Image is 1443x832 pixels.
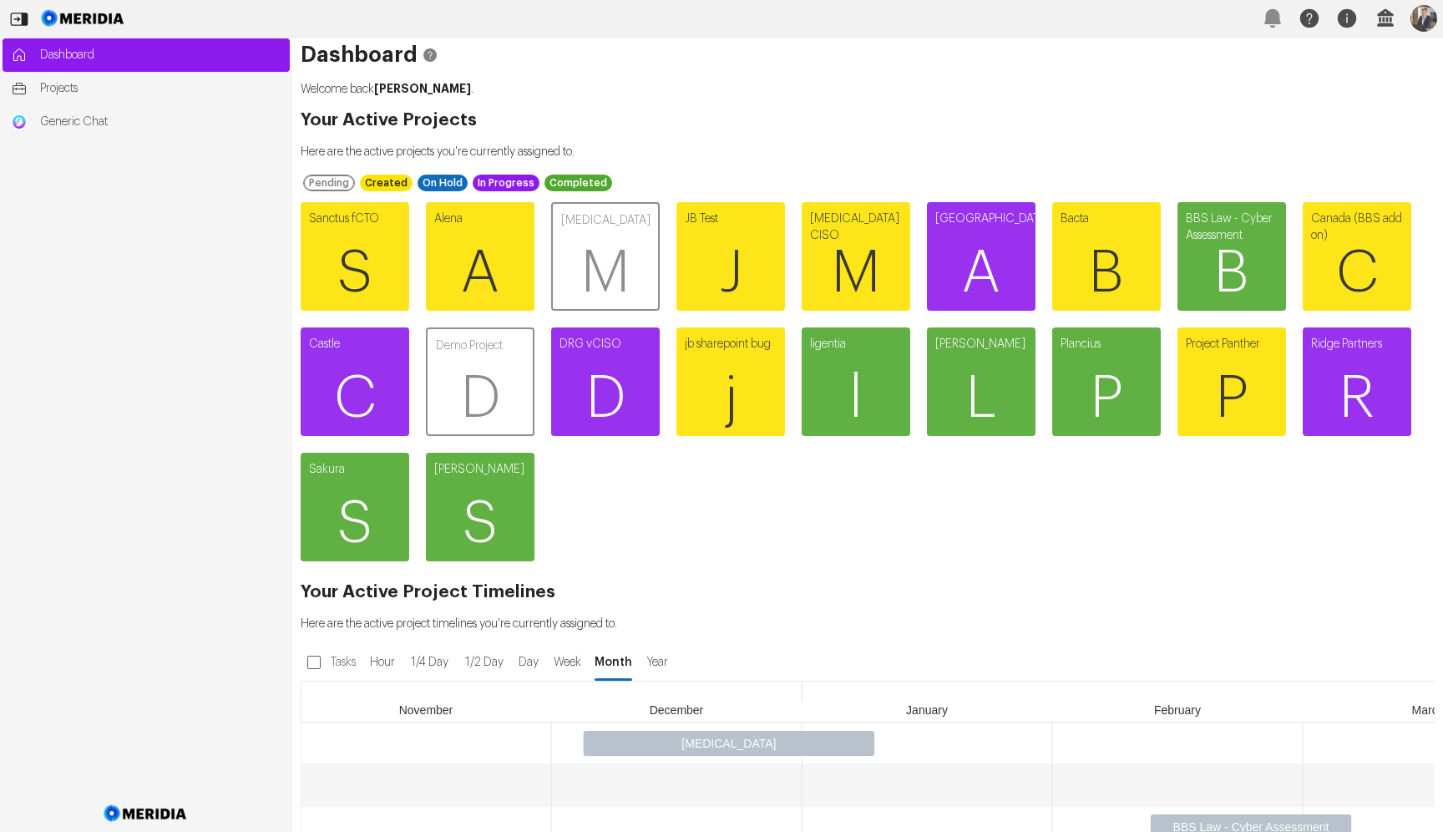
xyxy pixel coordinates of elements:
p: Here are the active project timelines you're currently assigned to. [301,616,1435,632]
strong: [PERSON_NAME] [374,83,471,94]
span: Month [593,654,634,671]
span: Generic Chat [40,114,281,130]
span: l [802,348,910,449]
span: B [1177,223,1286,323]
span: M [553,223,658,323]
span: Hour [367,654,398,671]
a: Ridge PartnersR [1303,327,1411,436]
a: Canada (BBS add on)C [1303,202,1411,311]
img: Profile Icon [1410,5,1437,32]
a: SakuraS [301,453,409,561]
h2: Your Active Projects [301,112,1435,129]
img: Generic Chat [11,114,28,130]
span: J [676,223,785,323]
span: R [1303,348,1411,449]
a: Dashboard [3,38,290,72]
span: D [428,348,533,449]
a: ligential [802,327,910,436]
span: Day [515,654,541,671]
span: P [1177,348,1286,449]
span: Dashboard [40,47,281,63]
div: Pending [303,175,355,191]
a: Project PantherP [1177,327,1286,436]
a: PlanciusP [1052,327,1161,436]
a: CastleC [301,327,409,436]
span: A [426,223,534,323]
p: Here are the active projects you're currently assigned to. [301,144,1435,160]
a: Demo ProjectD [426,327,534,436]
span: Projects [40,80,281,97]
a: AlenaA [426,202,534,311]
div: In Progress [473,175,539,191]
a: [MEDICAL_DATA] CISOM [802,202,910,311]
a: JB TestJ [676,202,785,311]
a: Sanctus fCTOS [301,202,409,311]
span: Week [549,654,585,671]
span: D [551,348,660,449]
div: Completed [544,175,612,191]
a: DRG vCISOD [551,327,660,436]
a: [PERSON_NAME]S [426,453,534,561]
span: S [301,223,409,323]
span: A [927,223,1035,323]
img: Meridia Logo [101,795,190,832]
span: P [1052,348,1161,449]
a: [GEOGRAPHIC_DATA]A [927,202,1035,311]
a: Generic ChatGeneric Chat [3,105,290,139]
p: Welcome back . [301,80,1435,98]
a: BactaB [1052,202,1161,311]
a: BBS Law - Cyber AssessmentB [1177,202,1286,311]
a: Projects [3,72,290,105]
label: Tasks [327,647,362,677]
span: L [927,348,1035,449]
span: C [301,348,409,449]
span: S [301,474,409,574]
div: Created [360,175,413,191]
span: 1/4 Day [407,654,453,671]
a: [PERSON_NAME]L [927,327,1035,436]
a: jb sharepoint bugj [676,327,785,436]
span: S [426,474,534,574]
a: [MEDICAL_DATA]M [551,202,660,311]
span: j [676,348,785,449]
span: Year [642,654,672,671]
div: On Hold [418,175,468,191]
h2: Your Active Project Timelines [301,584,1435,601]
span: B [1052,223,1161,323]
span: M [802,223,910,323]
h1: Dashboard [301,47,1435,63]
span: 1/2 Day [461,654,507,671]
span: C [1303,223,1411,323]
